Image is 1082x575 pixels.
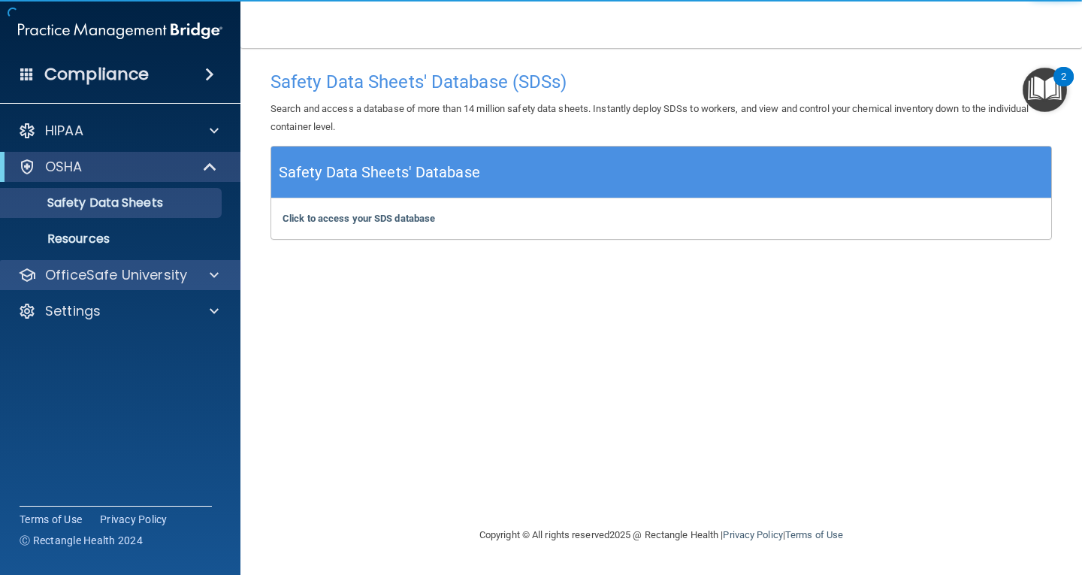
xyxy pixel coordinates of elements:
[18,16,222,46] img: PMB logo
[18,266,219,284] a: OfficeSafe University
[10,232,215,247] p: Resources
[387,511,935,559] div: Copyright © All rights reserved 2025 @ Rectangle Health | |
[20,533,143,548] span: Ⓒ Rectangle Health 2024
[45,158,83,176] p: OSHA
[100,512,168,527] a: Privacy Policy
[1061,77,1066,96] div: 2
[18,302,219,320] a: Settings
[20,512,82,527] a: Terms of Use
[270,72,1052,92] h4: Safety Data Sheets' Database (SDSs)
[785,529,843,540] a: Terms of Use
[279,159,480,186] h5: Safety Data Sheets' Database
[44,64,149,85] h4: Compliance
[1023,68,1067,112] button: Open Resource Center, 2 new notifications
[283,213,435,224] a: Click to access your SDS database
[10,195,215,210] p: Safety Data Sheets
[45,266,187,284] p: OfficeSafe University
[18,122,219,140] a: HIPAA
[18,158,218,176] a: OSHA
[45,122,83,140] p: HIPAA
[45,302,101,320] p: Settings
[723,529,782,540] a: Privacy Policy
[270,100,1052,136] p: Search and access a database of more than 14 million safety data sheets. Instantly deploy SDSs to...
